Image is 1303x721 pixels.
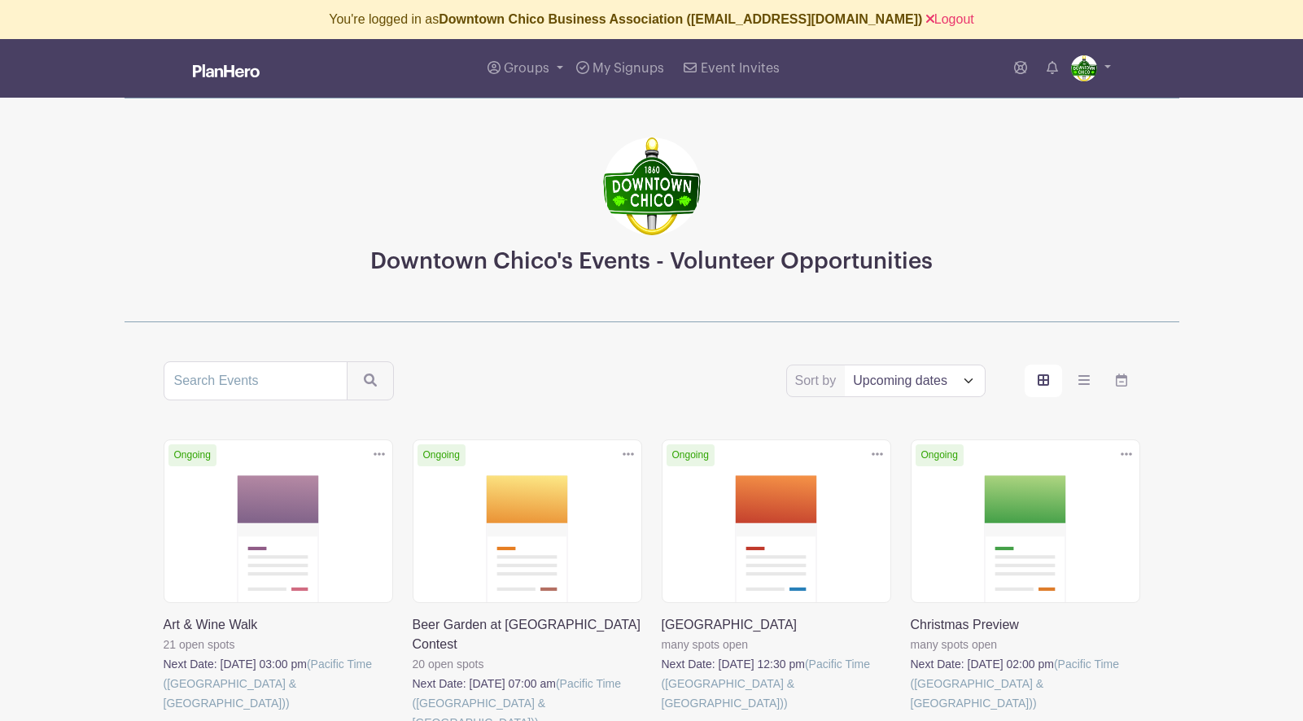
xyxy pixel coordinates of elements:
a: Groups [481,39,570,98]
label: Sort by [795,371,842,391]
div: order and view [1025,365,1140,397]
a: Event Invites [677,39,785,98]
span: Event Invites [701,62,780,75]
input: Search Events [164,361,348,400]
b: Downtown Chico Business Association ([EMAIL_ADDRESS][DOMAIN_NAME]) [439,12,922,26]
a: My Signups [570,39,671,98]
img: thumbnail_Outlook-gw0oh3o3.png [603,138,701,235]
a: Logout [926,12,974,26]
img: logo_white-6c42ec7e38ccf1d336a20a19083b03d10ae64f83f12c07503d8b9e83406b4c7d.svg [193,64,260,77]
h3: Downtown Chico's Events - Volunteer Opportunities [370,248,933,276]
img: thumbnail_Outlook-gw0oh3o3.png [1071,55,1097,81]
span: My Signups [592,62,664,75]
span: Groups [504,62,549,75]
